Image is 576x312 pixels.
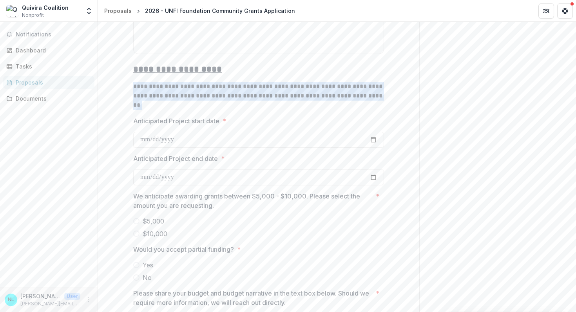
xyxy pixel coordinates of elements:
[3,92,94,105] a: Documents
[16,94,88,103] div: Documents
[3,76,94,89] a: Proposals
[133,116,219,126] p: Anticipated Project start date
[145,7,295,15] div: 2026 - UNFI Foundation Community Grants Application
[83,3,94,19] button: Open entity switcher
[8,297,14,302] div: Nina Listro
[3,60,94,73] a: Tasks
[3,44,94,57] a: Dashboard
[16,31,91,38] span: Notifications
[16,62,88,70] div: Tasks
[22,4,69,12] div: Quivira Coalition
[133,289,373,307] p: Please share your budget and budget narrative in the text box below. Should we require more infor...
[22,12,44,19] span: Nonprofit
[143,260,153,270] span: Yes
[3,28,94,41] button: Notifications
[143,216,164,226] span: $5,000
[557,3,573,19] button: Get Help
[143,273,152,282] span: No
[538,3,554,19] button: Partners
[133,154,218,163] p: Anticipated Project end date
[83,295,93,305] button: More
[16,78,88,87] div: Proposals
[133,191,373,210] p: We anticipate awarding grants between $5,000 - $10,000. Please select the amount you are requesting.
[101,5,298,16] nav: breadcrumb
[16,46,88,54] div: Dashboard
[20,300,80,307] p: [PERSON_NAME][EMAIL_ADDRESS][DOMAIN_NAME]
[133,245,234,254] p: Would you accept partial funding?
[6,5,19,17] img: Quivira Coalition
[101,5,135,16] a: Proposals
[104,7,132,15] div: Proposals
[20,292,61,300] p: [PERSON_NAME]
[64,293,80,300] p: User
[143,229,167,238] span: $10,000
